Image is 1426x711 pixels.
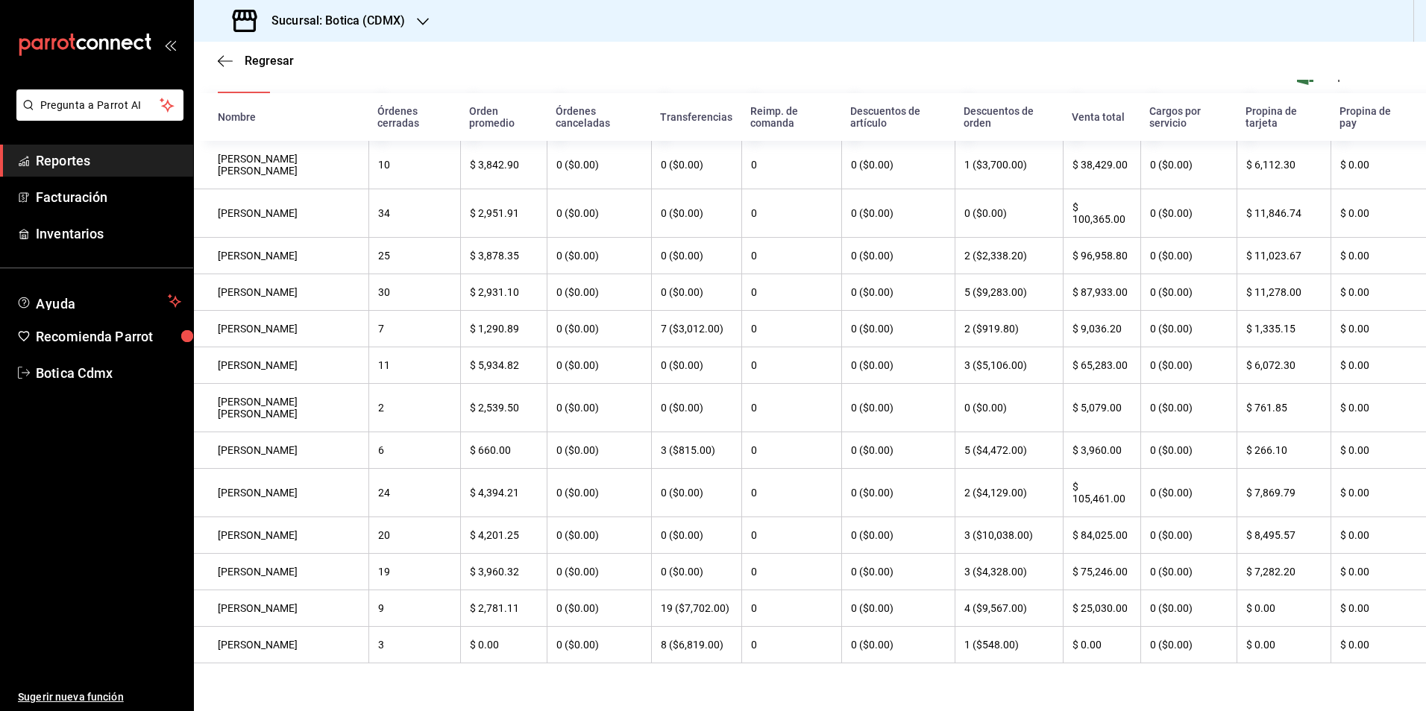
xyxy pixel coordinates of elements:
[1237,347,1331,384] th: $ 6,072.30
[1063,554,1140,590] th: $ 75,246.00
[651,627,741,663] th: 8 ($6,819.00)
[955,274,1063,311] th: 5 ($9,283.00)
[1331,93,1426,141] th: Propina de pay
[1331,590,1426,627] th: $ 0.00
[651,517,741,554] th: 0 ($0.00)
[547,384,651,432] th: 0 ($0.00)
[218,54,294,68] button: Regresar
[741,590,841,627] th: 0
[1237,517,1331,554] th: $ 8,495.57
[955,238,1063,274] th: 2 ($2,338.20)
[547,238,651,274] th: 0 ($0.00)
[1331,238,1426,274] th: $ 0.00
[460,432,547,469] th: $ 660.00
[194,93,368,141] th: Nombre
[1063,590,1140,627] th: $ 25,030.00
[460,238,547,274] th: $ 3,878.35
[741,432,841,469] th: 0
[1237,554,1331,590] th: $ 7,282.20
[164,39,176,51] button: open_drawer_menu
[955,590,1063,627] th: 4 ($9,567.00)
[841,238,955,274] th: 0 ($0.00)
[1140,189,1236,238] th: 0 ($0.00)
[651,590,741,627] th: 19 ($7,702.00)
[218,68,271,93] button: Resumen
[1237,432,1331,469] th: $ 266.10
[368,347,460,384] th: 11
[368,189,460,238] th: 34
[955,432,1063,469] th: 5 ($4,472.00)
[460,347,547,384] th: $ 5,934.82
[651,311,741,347] th: 7 ($3,012.00)
[841,432,955,469] th: 0 ($0.00)
[547,189,651,238] th: 0 ($0.00)
[955,311,1063,347] th: 2 ($919.80)
[1237,384,1331,432] th: $ 761.85
[194,590,368,627] th: [PERSON_NAME]
[1140,432,1236,469] th: 0 ($0.00)
[1063,469,1140,517] th: $ 105,461.00
[460,384,547,432] th: $ 2,539.50
[1140,590,1236,627] th: 0 ($0.00)
[651,554,741,590] th: 0 ($0.00)
[10,108,183,124] a: Pregunta a Parrot AI
[651,347,741,384] th: 0 ($0.00)
[1237,141,1331,189] th: $ 6,112.30
[841,311,955,347] th: 0 ($0.00)
[1331,469,1426,517] th: $ 0.00
[194,274,368,311] th: [PERSON_NAME]
[547,554,651,590] th: 0 ($0.00)
[368,141,460,189] th: 10
[194,432,368,469] th: [PERSON_NAME]
[955,517,1063,554] th: 3 ($10,038.00)
[1331,432,1426,469] th: $ 0.00
[1331,554,1426,590] th: $ 0.00
[194,554,368,590] th: [PERSON_NAME]
[1063,311,1140,347] th: $ 9,036.20
[1237,274,1331,311] th: $ 11,278.00
[547,432,651,469] th: 0 ($0.00)
[651,432,741,469] th: 3 ($815.00)
[955,554,1063,590] th: 3 ($4,328.00)
[547,517,651,554] th: 0 ($0.00)
[1331,141,1426,189] th: $ 0.00
[368,93,460,141] th: Órdenes cerradas
[955,347,1063,384] th: 3 ($5,106.00)
[547,469,651,517] th: 0 ($0.00)
[1140,311,1236,347] th: 0 ($0.00)
[1237,189,1331,238] th: $ 11,846.74
[651,189,741,238] th: 0 ($0.00)
[955,384,1063,432] th: 0 ($0.00)
[1063,238,1140,274] th: $ 96,958.80
[1063,432,1140,469] th: $ 3,960.00
[460,590,547,627] th: $ 2,781.11
[1237,238,1331,274] th: $ 11,023.67
[955,627,1063,663] th: 1 ($548.00)
[841,554,955,590] th: 0 ($0.00)
[460,141,547,189] th: $ 3,842.90
[16,89,183,121] button: Pregunta a Parrot AI
[194,141,368,189] th: [PERSON_NAME] [PERSON_NAME]
[1140,141,1236,189] th: 0 ($0.00)
[1140,627,1236,663] th: 0 ($0.00)
[1063,517,1140,554] th: $ 84,025.00
[1063,274,1140,311] th: $ 87,933.00
[841,93,955,141] th: Descuentos de artículo
[1063,141,1140,189] th: $ 38,429.00
[36,224,181,244] span: Inventarios
[245,54,294,68] span: Regresar
[368,311,460,347] th: 7
[1063,189,1140,238] th: $ 100,365.00
[741,274,841,311] th: 0
[547,627,651,663] th: 0 ($0.00)
[368,238,460,274] th: 25
[368,432,460,469] th: 6
[194,238,368,274] th: [PERSON_NAME]
[36,363,181,383] span: Botica Cdmx
[1331,189,1426,238] th: $ 0.00
[1063,93,1140,141] th: Venta total
[368,554,460,590] th: 19
[36,151,181,171] span: Reportes
[741,554,841,590] th: 0
[1331,517,1426,554] th: $ 0.00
